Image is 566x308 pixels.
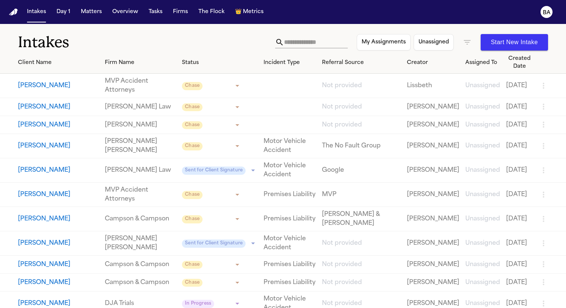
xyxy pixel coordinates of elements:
a: View details for Mike Jackson [105,166,176,175]
button: View details for Christopher Milligan [18,121,99,129]
div: Referral Source [322,59,401,67]
a: View details for Britlynn Cole [407,239,459,248]
div: Update intake status [182,277,242,288]
span: Chase [182,191,203,199]
button: Overview [109,5,141,19]
a: View details for Britlynn Cole [105,234,176,252]
div: Update intake status [182,214,242,224]
span: Chase [182,103,203,112]
a: View details for Richard Altomare [506,260,533,269]
a: View details for Scott Sandic [465,214,500,223]
span: Chase [182,261,203,269]
a: Firms [170,5,191,19]
a: View details for Barbara Conner [506,81,533,90]
a: View details for Lillie Sims [322,103,401,112]
a: View details for Barbara Conner [18,81,99,90]
span: Chase [182,82,203,90]
div: Update intake status [182,102,242,112]
span: Sent for Client Signature [182,167,246,175]
a: View details for Scott Sandic [506,214,533,223]
a: View details for Richard Altomare [407,260,459,269]
button: View details for Mary Morgan [18,278,99,287]
a: View details for Scott Sandic [322,210,401,228]
a: View details for Christopher Milligan [322,121,401,129]
a: View details for Mary Morgan [105,278,176,287]
h1: Intakes [18,33,275,52]
a: View details for Richard Altomare [465,260,500,269]
button: View details for Scott Sandic [18,214,99,223]
a: View details for Britlynn Cole [465,239,500,248]
a: View details for Mike Jackson [322,166,401,175]
a: View details for Mary Morgan [322,278,401,287]
div: Update intake status [182,165,258,176]
button: View details for Ruben Gonzalez [18,190,99,199]
a: Matters [78,5,105,19]
div: Created Date [506,55,533,70]
a: Home [9,9,18,16]
span: Unassigned [465,262,500,268]
span: Unassigned [465,240,500,246]
span: Chase [182,121,203,129]
button: View details for Britlynn Cole [18,239,99,248]
span: Not provided [322,83,362,89]
button: My Assignments [357,34,411,51]
a: View details for Ruben Gonzalez [322,190,401,199]
a: View details for Ruben Gonzalez [105,186,176,204]
a: View details for Britlynn Cole [506,239,533,248]
span: Chase [182,142,203,150]
div: Incident Type [264,59,316,67]
div: Update intake status [182,141,242,151]
span: Not provided [322,280,362,286]
a: View details for Mike Jackson [407,166,459,175]
div: Update intake status [182,120,242,130]
a: View details for Richard Altomare [18,260,99,269]
span: In Progress [182,300,214,308]
button: View details for Mike Jackson [18,166,99,175]
a: View details for Christopher Milligan [506,121,533,129]
a: View details for Lillie Sims [105,103,176,112]
span: Sent for Client Signature [182,240,246,248]
span: Unassigned [465,280,500,286]
a: View details for Oswuald Soto [264,137,316,155]
a: View details for Oswuald Soto [506,141,533,150]
span: Unassigned [465,216,500,222]
button: Tasks [146,5,165,19]
div: Update intake status [182,80,242,91]
a: View details for Barbara Conner [322,81,401,90]
a: View details for Mike Jackson [506,166,533,175]
a: View details for Mary Morgan [465,278,500,287]
button: Day 1 [54,5,73,19]
a: View details for Mary Morgan [407,278,459,287]
a: View details for Scott Sandic [264,214,316,223]
div: Update intake status [182,189,242,200]
span: Unassigned [465,122,500,128]
button: View details for Oswuald Soto [18,141,99,150]
a: View details for Richard Altomare [322,260,401,269]
a: View details for Scott Sandic [105,214,176,223]
div: Assigned To [465,59,500,67]
span: Chase [182,215,203,223]
button: View details for Lillie Sims [18,103,99,112]
button: crownMetrics [232,5,267,19]
a: View details for Richard Altomare [264,260,316,269]
a: View details for Mike Jackson [264,161,316,179]
button: View details for Lorena Resendez [18,299,99,308]
a: View details for Oswuald Soto [322,141,401,150]
a: View details for Christopher Milligan [407,121,459,129]
a: View details for Lillie Sims [506,103,533,112]
span: Unassigned [465,167,500,173]
a: View details for Britlynn Cole [322,239,401,248]
a: The Flock [195,5,228,19]
span: Unassigned [465,104,500,110]
a: View details for Britlynn Cole [264,234,316,252]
